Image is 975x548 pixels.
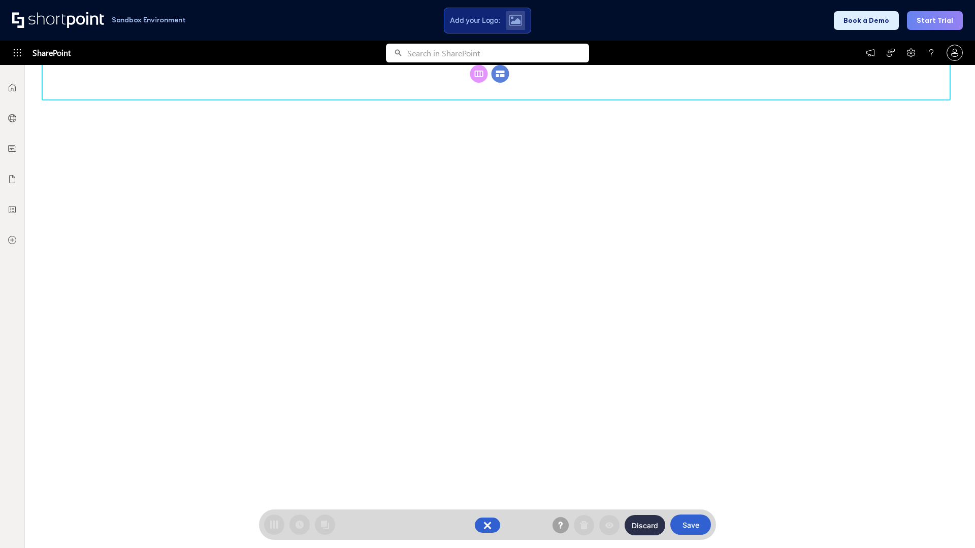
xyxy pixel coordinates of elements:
button: Book a Demo [834,11,899,30]
button: Start Trial [907,11,963,30]
iframe: Chat Widget [924,499,975,548]
h1: Sandbox Environment [112,17,186,23]
span: Add your Logo: [450,16,500,25]
input: Search in SharePoint [407,44,589,62]
img: Upload logo [509,15,522,26]
button: Save [670,515,711,535]
button: Discard [625,515,665,535]
span: SharePoint [32,41,71,65]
